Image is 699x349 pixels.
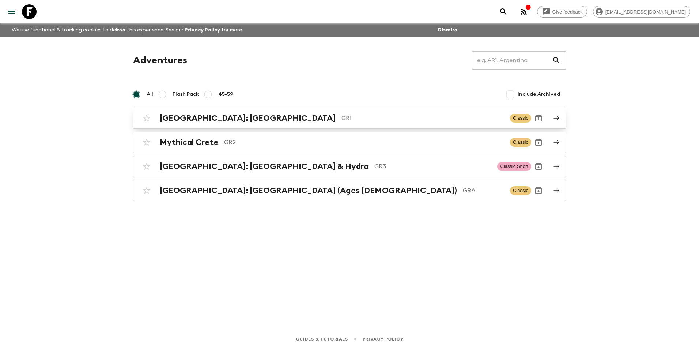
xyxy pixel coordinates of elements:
[160,186,457,195] h2: [GEOGRAPHIC_DATA]: [GEOGRAPHIC_DATA] (Ages [DEMOGRAPHIC_DATA])
[472,50,552,71] input: e.g. AR1, Argentina
[160,138,218,147] h2: Mythical Crete
[510,114,531,123] span: Classic
[531,183,546,198] button: Archive
[531,111,546,125] button: Archive
[548,9,587,15] span: Give feedback
[218,91,233,98] span: 45-59
[496,4,511,19] button: search adventures
[224,138,504,147] p: GR2
[510,186,531,195] span: Classic
[133,132,566,153] a: Mythical CreteGR2ClassicArchive
[133,156,566,177] a: [GEOGRAPHIC_DATA]: [GEOGRAPHIC_DATA] & HydraGR3Classic ShortArchive
[9,23,246,37] p: We use functional & tracking cookies to deliver this experience. See our for more.
[537,6,587,18] a: Give feedback
[160,113,336,123] h2: [GEOGRAPHIC_DATA]: [GEOGRAPHIC_DATA]
[133,180,566,201] a: [GEOGRAPHIC_DATA]: [GEOGRAPHIC_DATA] (Ages [DEMOGRAPHIC_DATA])GRAClassicArchive
[133,53,187,68] h1: Adventures
[147,91,153,98] span: All
[363,335,403,343] a: Privacy Policy
[173,91,199,98] span: Flash Pack
[497,162,531,171] span: Classic Short
[296,335,348,343] a: Guides & Tutorials
[593,6,690,18] div: [EMAIL_ADDRESS][DOMAIN_NAME]
[133,108,566,129] a: [GEOGRAPHIC_DATA]: [GEOGRAPHIC_DATA]GR1ClassicArchive
[160,162,369,171] h2: [GEOGRAPHIC_DATA]: [GEOGRAPHIC_DATA] & Hydra
[374,162,491,171] p: GR3
[531,159,546,174] button: Archive
[185,27,220,33] a: Privacy Policy
[4,4,19,19] button: menu
[510,138,531,147] span: Classic
[518,91,560,98] span: Include Archived
[531,135,546,150] button: Archive
[463,186,504,195] p: GRA
[341,114,504,123] p: GR1
[601,9,690,15] span: [EMAIL_ADDRESS][DOMAIN_NAME]
[436,25,459,35] button: Dismiss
